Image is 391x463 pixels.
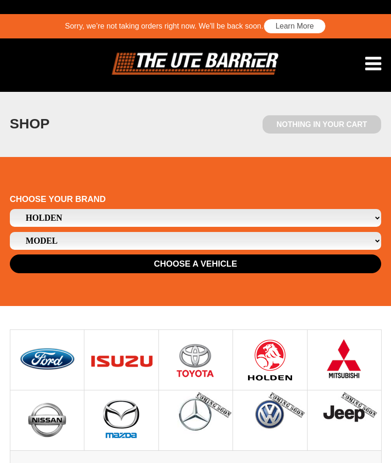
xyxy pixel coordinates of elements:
[18,330,76,390] img: Ford
[10,190,381,209] div: Choose your brand
[10,115,50,132] h1: Shop
[176,330,215,390] img: Toyota
[263,115,381,134] span: Nothing in Your Cart
[27,390,68,450] img: Nissan
[308,390,381,440] img: Mercedez Benz
[112,52,279,75] img: logo.png
[326,330,363,390] img: Mitsubishi
[159,390,233,440] img: Mercedez Benz
[246,330,294,390] img: Holden
[88,330,155,390] img: Isuzu
[102,390,141,450] img: Mazda
[233,390,307,440] img: Mercedez Benz
[263,19,326,34] a: Learn More
[10,254,381,273] button: Choose a Vehicle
